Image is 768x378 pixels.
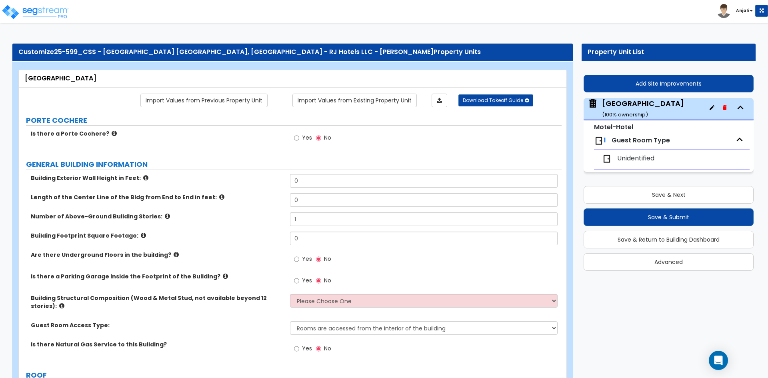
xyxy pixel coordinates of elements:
[302,134,312,142] span: Yes
[588,98,684,119] span: Fairfield Inn
[584,231,754,248] button: Save & Return to Building Dashboard
[112,130,117,136] i: click for more info!
[602,98,684,119] div: [GEOGRAPHIC_DATA]
[31,272,284,280] label: Is there a Parking Garage inside the Footprint of the Building?
[165,213,170,219] i: click for more info!
[31,174,284,182] label: Building Exterior Wall Height in Feet:
[141,232,146,238] i: click for more info!
[324,134,331,142] span: No
[26,159,562,170] label: GENERAL BUILDING INFORMATION
[59,303,64,309] i: click for more info!
[602,154,612,164] img: door.png
[31,340,284,348] label: Is there Natural Gas Service to this Building?
[31,251,284,259] label: Are there Underground Floors in the building?
[31,232,284,240] label: Building Footprint Square Footage:
[602,111,648,118] small: ( 100 % ownership)
[709,351,728,370] div: Open Intercom Messenger
[584,75,754,92] button: Add Site Improvements
[316,134,321,142] input: No
[26,115,562,126] label: PORTE COCHERE
[463,97,523,104] span: Download Takeoff Guide
[324,276,331,284] span: No
[324,255,331,263] span: No
[54,47,434,56] span: 25-599_CSS - [GEOGRAPHIC_DATA] [GEOGRAPHIC_DATA], [GEOGRAPHIC_DATA] - RJ Hotels LLC - [PERSON_NAME]
[588,48,750,57] div: Property Unit List
[143,175,148,181] i: click for more info!
[1,4,69,20] img: logo_pro_r.png
[584,186,754,204] button: Save & Next
[31,212,284,220] label: Number of Above-Ground Building Stories:
[316,344,321,353] input: No
[324,344,331,352] span: No
[18,48,567,57] div: Customize Property Units
[292,94,417,107] a: Import the dynamic attribute values from existing properties.
[294,134,299,142] input: Yes
[594,122,633,132] small: Motel-Hotel
[294,255,299,264] input: Yes
[294,276,299,285] input: Yes
[432,94,447,107] a: Import the dynamic attributes value through Excel sheet
[594,136,604,146] img: door.png
[617,154,654,163] span: Unidentified
[25,74,560,83] div: [GEOGRAPHIC_DATA]
[736,8,749,14] b: Anjali
[174,252,179,258] i: click for more info!
[612,136,670,145] span: Guest Room Type
[316,276,321,285] input: No
[31,193,284,201] label: Length of the Center Line of the Bldg from End to End in feet:
[302,255,312,263] span: Yes
[302,276,312,284] span: Yes
[219,194,224,200] i: click for more info!
[584,208,754,226] button: Save & Submit
[31,294,284,310] label: Building Structural Composition (Wood & Metal Stud, not available beyond 12 stories):
[31,130,284,138] label: Is there a Porte Cochere?
[302,344,312,352] span: Yes
[604,136,606,145] span: 1
[588,98,598,109] img: building.svg
[458,94,533,106] button: Download Takeoff Guide
[717,4,731,18] img: avatar.png
[140,94,268,107] a: Import the dynamic attribute values from previous properties.
[584,253,754,271] button: Advanced
[31,321,284,329] label: Guest Room Access Type:
[294,344,299,353] input: Yes
[223,273,228,279] i: click for more info!
[316,255,321,264] input: No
